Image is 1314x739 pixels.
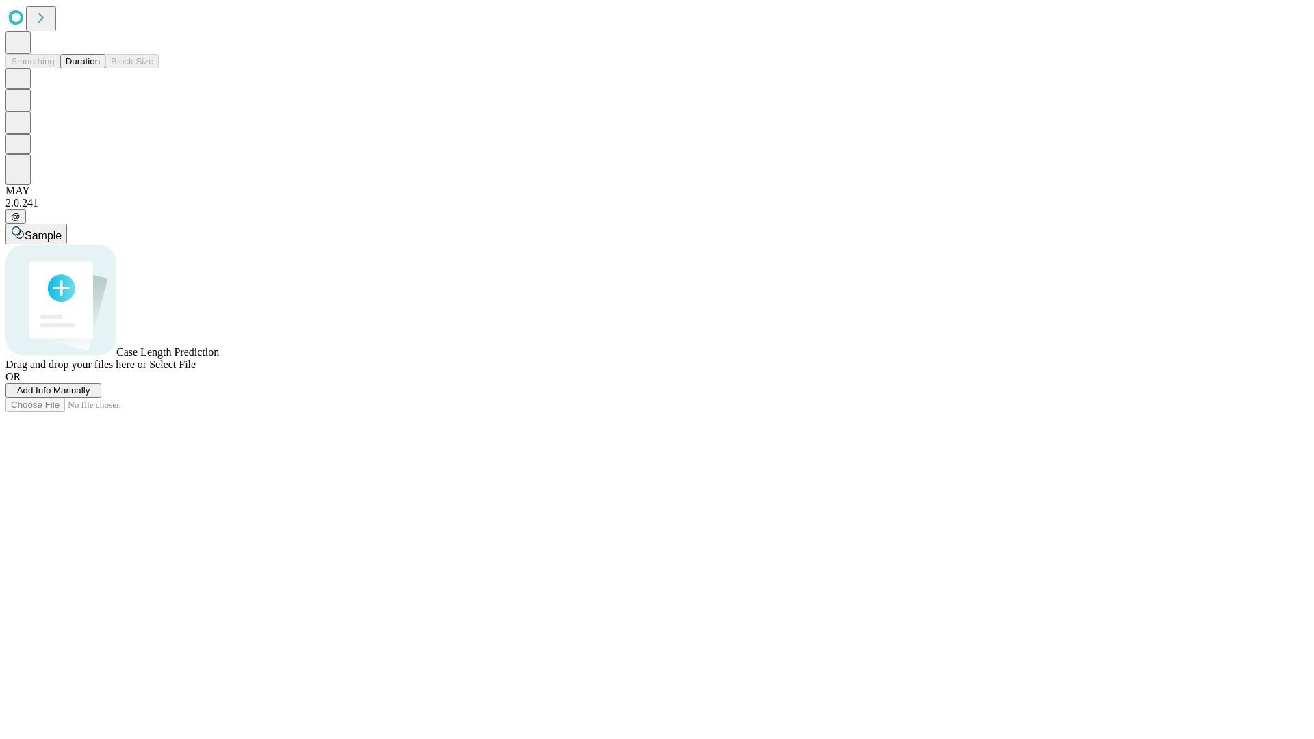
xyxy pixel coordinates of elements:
[105,54,159,68] button: Block Size
[25,230,62,242] span: Sample
[5,209,26,224] button: @
[5,224,67,244] button: Sample
[5,197,1309,209] div: 2.0.241
[5,371,21,383] span: OR
[5,54,60,68] button: Smoothing
[149,359,196,370] span: Select File
[116,346,219,358] span: Case Length Prediction
[5,383,101,398] button: Add Info Manually
[5,185,1309,197] div: MAY
[17,385,90,396] span: Add Info Manually
[11,211,21,222] span: @
[5,359,146,370] span: Drag and drop your files here or
[60,54,105,68] button: Duration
